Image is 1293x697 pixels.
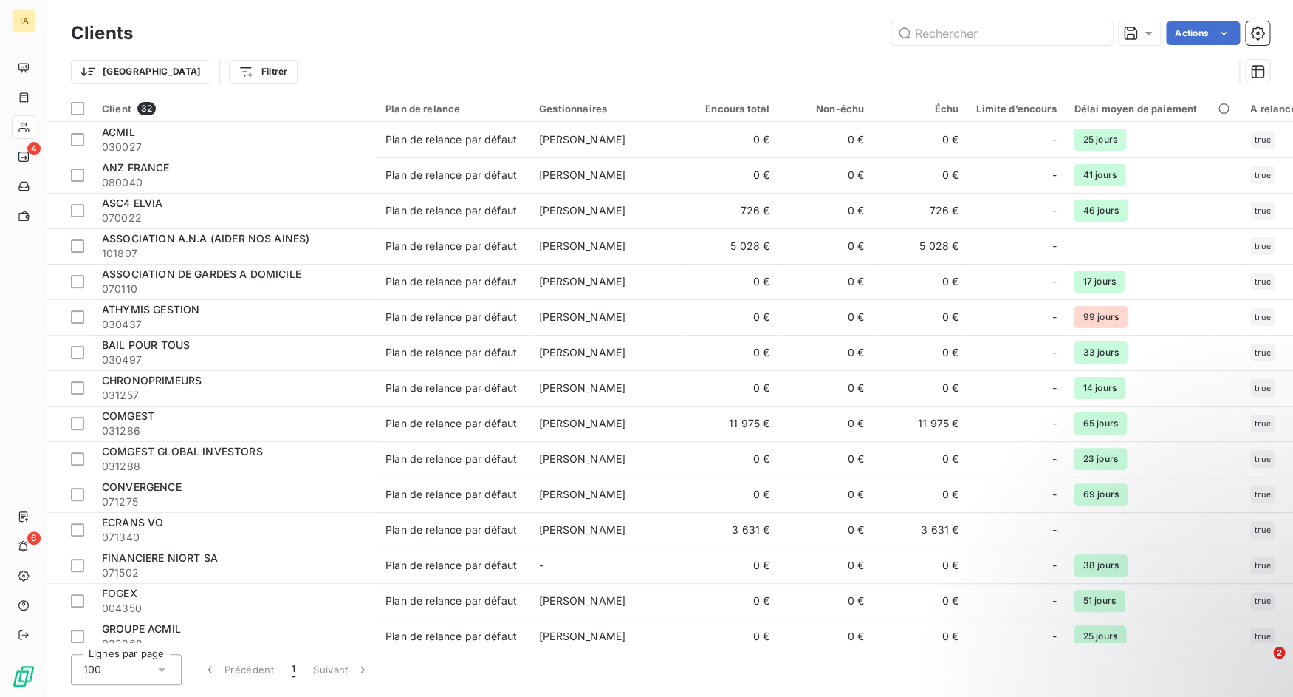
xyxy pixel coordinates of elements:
[1074,448,1126,470] span: 23 jours
[873,441,967,477] td: 0 €
[1074,483,1127,506] span: 69 jours
[1255,384,1271,392] span: true
[1052,523,1056,537] span: -
[539,417,625,429] span: [PERSON_NAME]
[1255,490,1271,499] span: true
[539,559,543,571] span: -
[102,268,301,280] span: ASSOCIATION DE GARDES A DOMICILE
[1074,271,1124,293] span: 17 jours
[1052,416,1056,431] span: -
[539,381,625,394] span: [PERSON_NAME]
[873,583,967,619] td: 0 €
[873,264,967,299] td: 0 €
[1052,310,1056,324] span: -
[891,21,1113,45] input: Rechercher
[102,232,309,245] span: ASSOCIATION A.N.A (AIDER NOS AINES)
[873,122,967,157] td: 0 €
[102,303,199,316] span: ATHYMIS GESTION
[71,20,133,47] h3: Clients
[1052,203,1056,218] span: -
[27,142,41,155] span: 4
[882,103,958,115] div: Échu
[83,662,101,677] span: 100
[12,9,35,33] div: TA
[385,594,517,608] div: Plan de relance par défaut
[102,317,368,332] span: 030437
[539,594,625,607] span: [PERSON_NAME]
[229,60,297,84] button: Filtrer
[385,239,517,254] div: Plan de relance par défaut
[873,477,967,512] td: 0 €
[1255,135,1271,144] span: true
[684,406,778,441] td: 11 975 €
[1273,647,1285,659] span: 2
[539,275,625,288] span: [PERSON_NAME]
[102,530,368,545] span: 071340
[71,60,210,84] button: [GEOGRAPHIC_DATA]
[684,299,778,335] td: 0 €
[778,335,873,370] td: 0 €
[292,662,295,677] span: 1
[102,246,368,261] span: 101807
[1255,348,1271,357] span: true
[1074,412,1126,435] span: 65 jours
[778,122,873,157] td: 0 €
[539,169,625,181] span: [PERSON_NAME]
[539,204,625,217] span: [PERSON_NAME]
[998,554,1293,657] iframe: Intercom notifications message
[102,587,137,599] span: FOGEX
[385,168,517,183] div: Plan de relance par défaut
[684,264,778,299] td: 0 €
[12,145,35,169] a: 4
[1052,239,1056,254] span: -
[778,441,873,477] td: 0 €
[873,228,967,264] td: 5 028 €
[539,488,625,500] span: [PERSON_NAME]
[684,548,778,583] td: 0 €
[693,103,769,115] div: Encours total
[684,157,778,193] td: 0 €
[1255,455,1271,463] span: true
[1074,200,1127,222] span: 46 jours
[1052,345,1056,360] span: -
[873,299,967,335] td: 0 €
[778,477,873,512] td: 0 €
[684,122,778,157] td: 0 €
[102,459,368,474] span: 031288
[684,228,778,264] td: 5 028 €
[1074,129,1125,151] span: 25 jours
[102,126,135,138] span: ACMIL
[102,409,154,422] span: COMGEST
[1052,487,1056,502] span: -
[873,335,967,370] td: 0 €
[778,228,873,264] td: 0 €
[385,523,517,537] div: Plan de relance par défaut
[12,664,35,688] img: Logo LeanPay
[684,441,778,477] td: 0 €
[539,630,625,642] span: [PERSON_NAME]
[385,381,517,395] div: Plan de relance par défaut
[102,601,368,616] span: 004350
[539,523,625,536] span: [PERSON_NAME]
[385,203,517,218] div: Plan de relance par défaut
[193,654,283,685] button: Précédent
[385,274,517,289] div: Plan de relance par défaut
[102,161,170,174] span: ANZ FRANCE
[539,133,625,146] span: [PERSON_NAME]
[778,264,873,299] td: 0 €
[539,103,675,115] div: Gestionnaires
[873,619,967,654] td: 0 €
[684,619,778,654] td: 0 €
[1166,21,1240,45] button: Actions
[976,103,1056,115] div: Limite d’encours
[778,157,873,193] td: 0 €
[873,512,967,548] td: 3 631 €
[1074,341,1127,364] span: 33 jours
[385,487,517,502] div: Plan de relance par défaut
[1255,419,1271,428] span: true
[1243,647,1278,682] iframe: Intercom live chat
[873,157,967,193] td: 0 €
[1255,277,1271,286] span: true
[873,548,967,583] td: 0 €
[102,480,182,493] span: CONVERGENCE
